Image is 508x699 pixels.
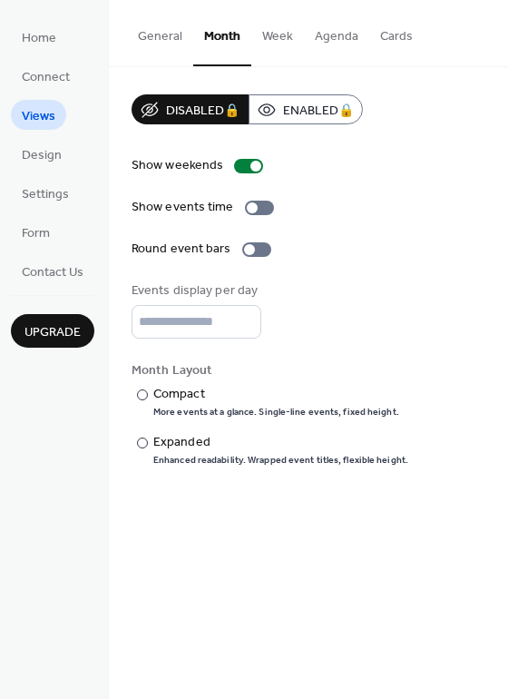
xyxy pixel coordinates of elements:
a: Design [11,139,73,169]
div: Round event bars [132,240,231,259]
div: Show weekends [132,156,223,175]
a: Views [11,100,66,130]
a: Form [11,217,61,247]
span: Upgrade [24,323,81,342]
div: Enhanced readability. Wrapped event titles, flexible height. [153,454,408,467]
a: Contact Us [11,256,94,286]
span: Design [22,146,62,165]
span: Contact Us [22,263,83,282]
span: Form [22,224,50,243]
a: Settings [11,178,80,208]
a: Connect [11,61,81,91]
span: Settings [22,185,69,204]
div: Expanded [153,433,405,452]
div: More events at a glance. Single-line events, fixed height. [153,406,399,418]
span: Home [22,29,56,48]
button: Upgrade [11,314,94,348]
div: Compact [153,385,396,404]
div: Events display per day [132,281,258,300]
div: Month Layout [132,361,482,380]
span: Views [22,107,55,126]
a: Home [11,22,67,52]
div: Show events time [132,198,234,217]
span: Connect [22,68,70,87]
